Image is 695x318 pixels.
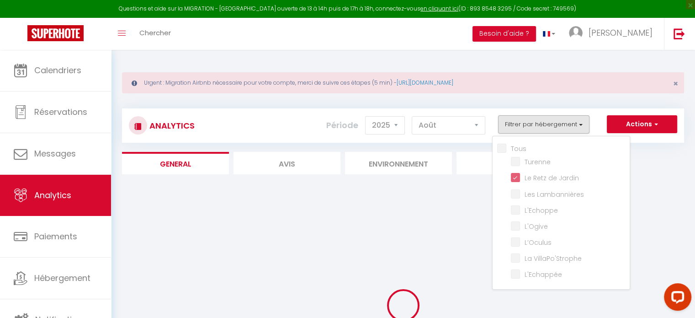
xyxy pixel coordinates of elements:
[122,72,684,93] div: Urgent : Migration Airbnb nécessaire pour votre compte, merci de suivre ces étapes (5 min) -
[607,115,677,134] button: Actions
[122,152,229,174] li: General
[139,28,171,38] span: Chercher
[345,152,452,174] li: Environnement
[673,80,678,88] button: Close
[34,231,77,242] span: Paiements
[34,148,76,159] span: Messages
[147,115,195,136] h3: Analytics
[133,18,178,50] a: Chercher
[674,28,685,39] img: logout
[657,280,695,318] iframe: LiveChat chat widget
[498,115,589,134] button: Filtrer par hébergement
[456,152,563,174] li: Marché
[34,272,90,284] span: Hébergement
[397,79,453,86] a: [URL][DOMAIN_NAME]
[673,78,678,89] span: ×
[34,189,71,201] span: Analytics
[472,26,536,42] button: Besoin d'aide ?
[34,65,81,76] span: Calendriers
[525,206,558,215] span: L'Echoppe
[34,106,87,118] span: Réservations
[27,25,84,41] img: Super Booking
[326,115,358,135] label: Période
[589,27,653,38] span: [PERSON_NAME]
[569,26,583,40] img: ...
[420,5,458,12] a: en cliquant ici
[562,18,664,50] a: ... [PERSON_NAME]
[525,190,584,199] span: Les Lambannières
[233,152,340,174] li: Avis
[525,222,548,231] span: L'Ogive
